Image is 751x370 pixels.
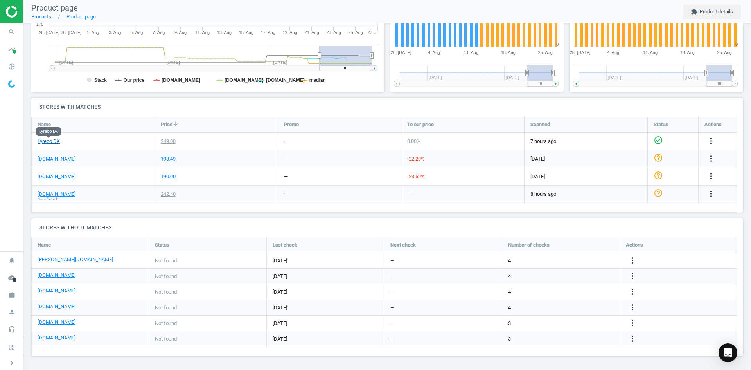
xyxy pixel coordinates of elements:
span: -23.69 % [407,173,425,179]
div: 190.00 [161,173,176,180]
tspan: 18. Aug [501,50,515,55]
i: more_vert [628,334,637,343]
span: [DATE] [273,320,378,327]
button: more_vert [706,189,716,199]
div: 249.00 [161,138,176,145]
text: 0 [735,42,738,47]
button: more_vert [628,256,637,266]
tspan: 13. Aug [217,30,232,35]
tspan: 4. Aug [607,50,619,55]
div: Lyreco DK [36,127,61,136]
span: Not found [155,320,177,327]
i: cloud_done [4,270,19,285]
text: 175 [36,22,43,27]
span: — [390,273,394,280]
span: 3 [508,320,511,327]
button: more_vert [706,171,716,182]
text: 0 [556,42,558,47]
span: 4 [508,273,511,280]
div: — [284,155,288,162]
tspan: 25. Aug [538,50,552,55]
tspan: 11. Aug [464,50,478,55]
i: more_vert [706,154,716,163]
tspan: 21. Aug [305,30,319,35]
tspan: 19. Aug [283,30,297,35]
i: check_circle_outline [654,135,663,145]
div: Open Intercom Messenger [719,343,737,362]
i: headset_mic [4,322,19,337]
i: timeline [4,42,19,57]
i: more_vert [706,136,716,146]
a: Lyreco DK [38,138,60,145]
tspan: 11. Aug [195,30,210,35]
i: extension [691,8,698,15]
tspan: [DOMAIN_NAME] [162,78,200,83]
span: Promo [284,121,299,128]
tspan: 11. Aug [643,50,658,55]
i: more_vert [628,256,637,265]
tspan: Our price [124,78,145,83]
tspan: 15. Aug [239,30,253,35]
tspan: 23. Aug [326,30,341,35]
span: 8 hours ago [530,191,641,198]
tspan: 7. Aug [153,30,165,35]
a: Product page [66,14,96,20]
span: [DATE] [273,273,378,280]
i: search [4,25,19,40]
span: [DATE] [530,155,641,162]
tspan: 30. [DATE] [61,30,81,35]
span: — [390,304,394,311]
a: [DOMAIN_NAME] [38,334,75,341]
i: more_vert [628,287,637,296]
span: Not found [155,336,177,343]
a: [PERSON_NAME][DOMAIN_NAME] [38,256,113,263]
div: — [407,191,411,198]
tspan: median [309,78,326,83]
a: Products [31,14,51,20]
span: 4 [508,304,511,311]
i: more_vert [628,303,637,312]
img: wGWNvw8QSZomAAAAABJRU5ErkJggg== [8,80,15,88]
span: -22.29 % [407,156,425,162]
tspan: 25. Aug [348,30,363,35]
span: 4 [508,257,511,264]
button: more_vert [706,154,716,164]
tspan: 28. [DATE] [39,30,60,35]
span: 7 hours ago [530,138,641,145]
tspan: 4. Aug [428,50,440,55]
div: 193.49 [161,155,176,162]
button: more_vert [628,271,637,282]
tspan: 27… [367,30,376,35]
i: help_outline [654,153,663,162]
span: Actions [704,121,722,128]
span: Not found [155,273,177,280]
span: Last check [273,242,297,249]
span: Out of stock [38,197,58,202]
tspan: 18. Aug [680,50,695,55]
tspan: 17. Aug [261,30,275,35]
span: [DATE] [530,173,641,180]
span: 0.00 % [407,138,420,144]
span: — [390,289,394,296]
span: Name [38,121,51,128]
span: To our price [407,121,434,128]
a: [DOMAIN_NAME] [38,155,75,162]
h4: Stores without matches [31,218,743,237]
span: [DATE] [273,257,378,264]
a: [DOMAIN_NAME] [38,191,75,198]
tspan: 28. [DATE] [570,50,591,55]
img: ajHJNr6hYgQAAAAASUVORK5CYII= [6,6,61,18]
i: more_vert [628,318,637,328]
i: help_outline [654,188,663,198]
button: more_vert [628,303,637,313]
a: [DOMAIN_NAME] [38,287,75,294]
span: — [390,320,394,327]
tspan: [DOMAIN_NAME] [266,78,305,83]
i: arrow_downward [172,121,179,127]
tspan: 5. Aug [131,30,143,35]
div: — [284,173,288,180]
button: more_vert [628,287,637,297]
span: Number of checks [508,242,550,249]
tspan: Stack [94,78,107,83]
